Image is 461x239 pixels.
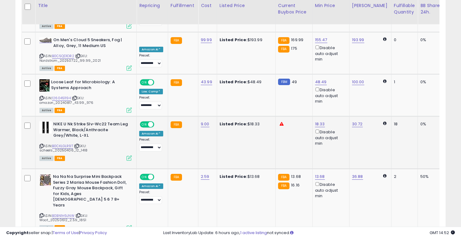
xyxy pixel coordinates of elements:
div: Amazon AI * [139,131,163,136]
img: 51hNQ5Bxm6L._SL40_.jpg [39,174,51,186]
a: 1 active listing [240,230,267,236]
span: ON [140,122,148,127]
small: FBA [278,174,289,181]
a: 36.88 [352,174,363,180]
small: FBA [171,37,182,44]
img: 41t1vNaoE2L._SL40_.jpg [39,37,52,43]
span: 2025-08-13 14:52 GMT [430,230,455,236]
div: Disable auto adjust min [315,128,345,146]
div: Preset: [139,190,163,204]
span: | SKU: scheels_20250406_12_1418 [39,143,87,153]
a: 193.99 [352,37,364,43]
small: FBA [171,79,182,86]
span: OFF [153,174,163,180]
a: 13.68 [315,174,325,180]
a: B0BN1H9JNW [52,213,75,218]
div: $193.99 [220,37,271,43]
a: 155.47 [315,37,327,43]
div: Disable auto adjust min [315,44,345,62]
div: 0% [420,37,441,43]
small: FBA [278,37,289,44]
div: Current Buybox Price [278,2,310,15]
div: [PERSON_NAME] [352,2,389,9]
div: seller snap | | [6,230,107,236]
span: 16.16 [291,182,300,188]
div: BB Share 24h. [420,2,443,15]
div: Amazon AI * [139,47,163,52]
span: All listings currently available for purchase on Amazon [39,156,54,161]
strong: Copyright [6,230,29,236]
img: 311UPndhgvL._SL40_.jpg [39,121,52,134]
img: 41gkmNttvoL._SL40_.jpg [39,79,50,92]
b: Listed Price: [220,79,248,85]
b: Loose Leaf for Microbiology: A Systems Approach [51,79,126,92]
a: 2.59 [201,174,209,180]
div: 0% [420,121,441,127]
small: FBA [278,182,289,189]
div: Listed Price [220,2,273,9]
a: Terms of Use [53,230,79,236]
div: $48.49 [220,79,271,85]
b: NIKE U Nk Strike Slv-Wc22 Team Leg Warmer, Black/Anthracite Grey/White, L-XL [53,121,128,140]
div: $13.68 [220,174,271,179]
b: Listed Price: [220,121,248,127]
b: Listed Price: [220,174,248,179]
div: Preset: [139,138,163,151]
span: 49 [292,79,297,85]
a: Privacy Policy [80,230,107,236]
span: All listings currently available for purchase on Amazon [39,108,54,113]
div: 0% [420,79,441,85]
span: 169.99 [291,37,303,43]
a: B0C5QD1DR2 [52,53,74,59]
div: Preset: [139,96,163,109]
a: 100.00 [352,79,364,85]
span: ON [140,174,148,180]
div: 18 [394,121,413,127]
span: | SKU: Nordstrom_20250722_99.99_2021 [39,53,101,63]
b: Listed Price: [220,37,248,43]
div: Repricing [139,2,165,9]
span: FBA [55,156,65,161]
small: FBA [278,46,289,53]
a: 18.33 [315,121,325,127]
div: Amazon AI * [139,183,163,189]
div: 1 [394,79,413,85]
div: Last InventoryLab Update: 6 hours ago, not synced. [163,230,455,236]
div: Disable auto adjust min [315,181,345,199]
div: 2 [394,174,413,179]
span: OFF [153,80,163,85]
b: Na Na Na Surprise Mini Backpack Series 2 Marisa Mouse Fashion Doll, Fuzzy Gray Mouse Backpack, Gi... [53,174,128,210]
div: 50% [420,174,441,179]
div: $18.33 [220,121,271,127]
a: 43.99 [201,79,212,85]
span: OFF [153,122,163,127]
span: 13.68 [291,174,301,179]
span: FBA [55,24,65,29]
div: ASIN: [39,121,132,160]
span: ON [140,80,148,85]
div: Min Price [315,2,347,9]
b: On Men's Cloud 5 Sneakers, Fog | Alloy, Grey, 11 Medium US [53,37,128,50]
a: 48.49 [315,79,327,85]
div: Title [38,2,134,9]
span: All listings currently available for purchase on Amazon [39,66,54,71]
div: Cost [201,2,214,9]
span: FBA [55,66,65,71]
a: 99.99 [201,37,212,43]
a: 30.72 [352,121,363,127]
div: ASIN: [39,37,132,70]
a: 9.00 [201,121,209,127]
div: Preset: [139,53,163,67]
span: FBA [55,108,65,113]
div: Fulfillment [171,2,196,9]
a: B0CKLGLR9T [52,143,73,149]
span: | SKU: Woot_20250612_2.59_1851 [39,213,88,222]
div: Low. Comp * [139,89,163,94]
div: Fulfillable Quantity [394,2,415,15]
span: All listings currently available for purchase on Amazon [39,24,54,29]
small: FBM [278,79,290,85]
a: 1260451194 [52,96,71,101]
small: FBA [171,174,182,181]
small: FBA [171,121,182,128]
div: 0 [394,37,413,43]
